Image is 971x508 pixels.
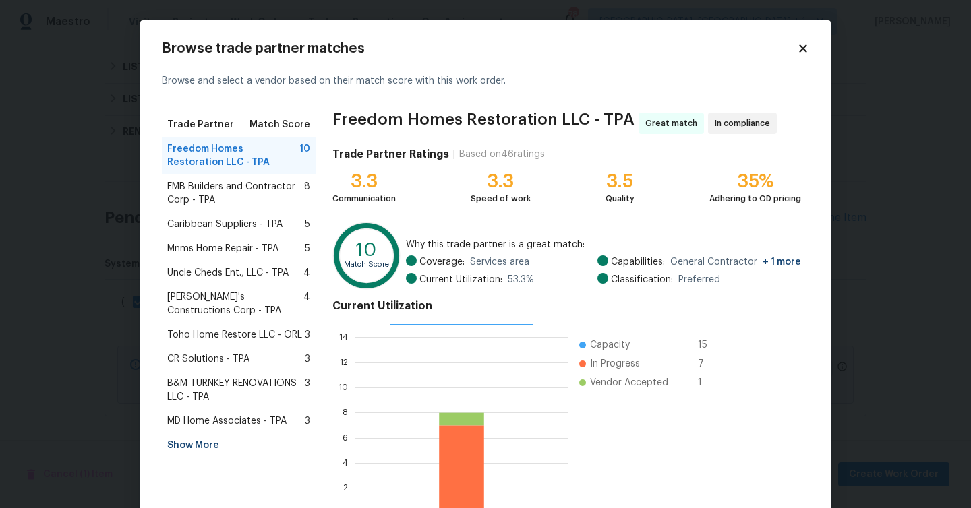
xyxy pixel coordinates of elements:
[167,290,303,317] span: [PERSON_NAME]'s Constructions Corp - TPA
[611,255,665,269] span: Capabilities:
[419,255,465,269] span: Coverage:
[162,42,797,55] h2: Browse trade partner matches
[508,273,534,286] span: 53.3 %
[167,118,234,131] span: Trade Partner
[470,255,529,269] span: Services area
[611,273,673,286] span: Classification:
[698,376,719,389] span: 1
[763,257,801,267] span: + 1 more
[332,174,396,188] div: 3.3
[332,192,396,205] div: Communication
[590,376,668,389] span: Vendor Accepted
[344,261,389,268] text: Match Score
[305,218,310,231] span: 5
[305,414,310,428] span: 3
[339,383,348,391] text: 10
[590,357,640,371] span: In Progress
[305,242,310,255] span: 5
[162,58,809,104] div: Browse and select a vendor based on their match score with this work order.
[449,148,459,161] div: |
[590,338,630,352] span: Capacity
[305,352,310,366] span: 3
[471,174,531,188] div: 3.3
[343,484,348,492] text: 2
[303,290,310,317] span: 4
[332,148,449,161] h4: Trade Partner Ratings
[167,180,304,207] span: EMB Builders and Contractor Corp - TPA
[343,434,348,442] text: 6
[339,333,348,341] text: 14
[709,192,801,205] div: Adhering to OD pricing
[343,408,348,416] text: 8
[332,299,801,313] h4: Current Utilization
[167,352,249,366] span: CR Solutions - TPA
[645,117,703,130] span: Great match
[167,414,287,428] span: MD Home Associates - TPA
[343,459,348,467] text: 4
[698,338,719,352] span: 15
[356,241,377,259] text: 10
[471,192,531,205] div: Speed of work
[670,255,801,269] span: General Contractor
[606,174,635,188] div: 3.5
[459,148,545,161] div: Based on 46 ratings
[304,180,310,207] span: 8
[167,266,289,280] span: Uncle Cheds Ent., LLC - TPA
[305,328,310,342] span: 3
[678,273,720,286] span: Preferred
[606,192,635,205] div: Quality
[167,142,299,169] span: Freedom Homes Restoration LLC - TPA
[167,242,278,255] span: Mnms Home Repair - TPA
[303,266,310,280] span: 4
[332,113,635,134] span: Freedom Homes Restoration LLC - TPA
[249,118,310,131] span: Match Score
[167,377,305,404] span: B&M TURNKEY RENOVATIONS LLC - TPA
[299,142,310,169] span: 10
[419,273,502,286] span: Current Utilization:
[698,357,719,371] span: 7
[709,174,801,188] div: 35%
[305,377,310,404] span: 3
[715,117,775,130] span: In compliance
[340,358,348,367] text: 12
[167,218,283,231] span: Caribbean Suppliers - TPA
[167,328,302,342] span: Toho Home Restore LLC - ORL
[406,238,801,251] span: Why this trade partner is a great match:
[162,433,316,457] div: Show More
